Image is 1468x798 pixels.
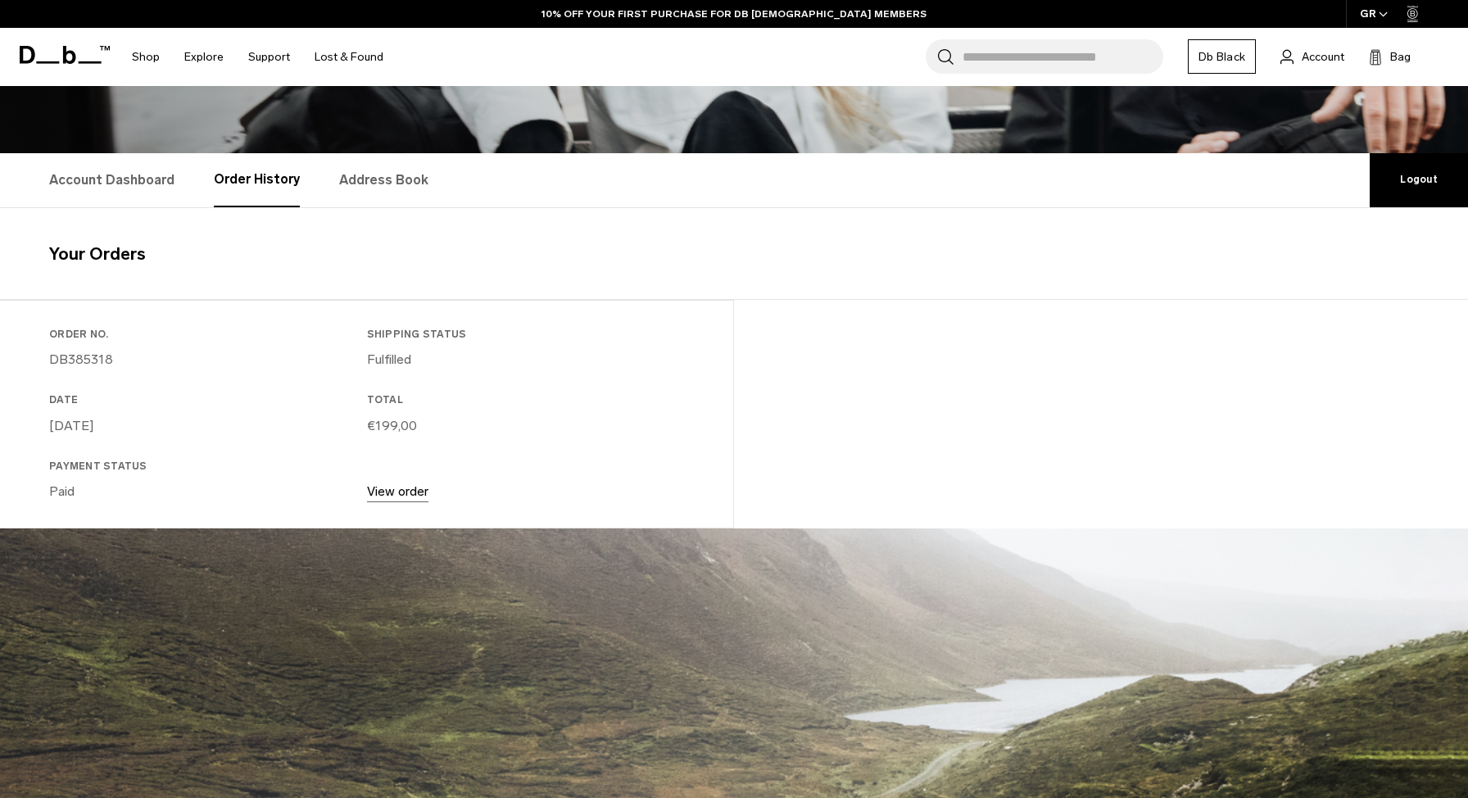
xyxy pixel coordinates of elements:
a: Account Dashboard [49,153,174,207]
a: Db Black [1188,39,1256,74]
a: Support [248,28,290,86]
a: Logout [1370,153,1468,207]
p: Fulfilled [367,350,678,370]
span: Bag [1390,48,1411,66]
a: DB385318 [49,351,113,367]
h3: Payment Status [49,459,360,474]
h4: Your Orders [49,241,1419,267]
p: €199,00 [367,416,678,436]
h3: Shipping Status [367,327,678,342]
button: Bag [1369,47,1411,66]
p: Paid [49,482,360,501]
a: Address Book [339,153,428,207]
a: 10% OFF YOUR FIRST PURCHASE FOR DB [DEMOGRAPHIC_DATA] MEMBERS [541,7,927,21]
a: Lost & Found [315,28,383,86]
span: Account [1302,48,1344,66]
a: Order History [214,153,300,207]
p: [DATE] [49,416,360,436]
h3: Date [49,392,360,407]
a: Explore [184,28,224,86]
a: Shop [132,28,160,86]
a: View order [367,483,428,499]
nav: Main Navigation [120,28,396,86]
h3: Order No. [49,327,360,342]
a: Account [1280,47,1344,66]
h3: Total [367,392,678,407]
